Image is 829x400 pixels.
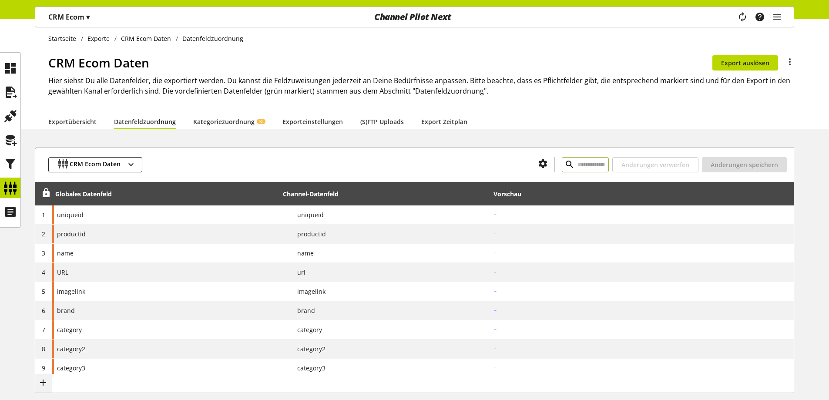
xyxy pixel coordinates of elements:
[493,229,791,239] h2: -
[612,157,698,172] button: Änderungen verwerfen
[48,12,90,22] p: CRM Ecom
[42,306,45,315] span: 6
[290,325,322,334] span: category
[38,188,50,199] div: Entsperren, um Zeilen neu anzuordnen
[290,344,326,353] span: category2
[493,210,791,219] h2: -
[193,117,265,126] a: KategoriezuordnungKI
[57,344,85,353] span: category2
[42,345,45,353] span: 8
[42,268,45,276] span: 4
[360,117,404,126] a: (S)FTP Uploads
[493,287,791,296] h2: -
[290,268,305,277] span: url
[41,188,50,198] span: Entsperren, um Zeilen neu anzuordnen
[55,189,112,198] div: Globales Datenfeld
[86,12,90,22] span: ▾
[42,326,45,334] span: 7
[114,117,176,126] a: Datenfeldzuordnung
[42,364,45,372] span: 9
[42,211,45,219] span: 1
[42,230,45,238] span: 2
[48,34,76,43] span: Startseite
[87,34,110,43] span: Exporte
[283,189,339,198] div: Channel-Datenfeld
[712,55,778,71] button: Export auslösen
[57,325,82,334] span: category
[493,249,791,258] h2: -
[57,249,74,258] span: name
[290,249,314,258] span: name
[259,119,263,124] span: KI
[48,157,142,172] button: CRM Ecom Daten
[70,159,121,170] span: CRM Ecom Daten
[48,54,712,72] h1: CRM Ecom Daten
[57,363,85,373] span: category3
[290,306,315,315] span: brand
[83,34,114,43] a: Exporte
[42,249,45,257] span: 3
[421,117,467,126] a: Export Zeitplan
[493,268,791,277] h2: -
[290,210,324,219] span: uniqueid
[48,117,97,126] a: Exportübersicht
[702,157,787,172] button: Änderungen speichern
[290,363,326,373] span: category3
[493,189,521,198] div: Vorschau
[57,306,75,315] span: brand
[57,210,84,219] span: uniqueid
[57,268,68,277] span: URL
[290,229,326,239] span: productid
[493,325,791,334] h2: -
[290,287,326,296] span: imagelink
[493,306,791,315] h2: -
[42,287,45,296] span: 5
[711,160,778,169] span: Änderungen speichern
[48,75,794,96] h2: Hier siehst Du alle Datenfelder, die exportiert werden. Du kannst die Feldzuweisungen jederzeit a...
[621,160,689,169] span: Änderungen verwerfen
[721,58,769,67] span: Export auslösen
[57,287,85,296] span: imagelink
[282,117,343,126] a: Exporteinstellungen
[493,344,791,353] h2: -
[48,34,81,43] a: Startseite
[57,229,86,239] span: productid
[493,363,791,373] h2: -
[35,7,794,27] nav: main navigation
